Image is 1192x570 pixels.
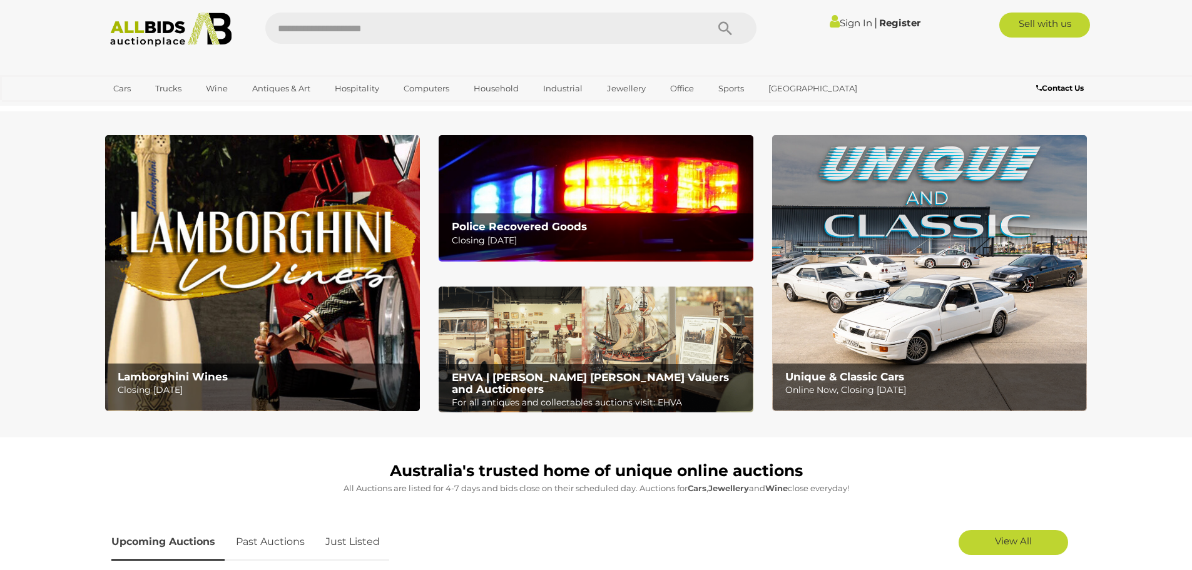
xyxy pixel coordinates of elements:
[316,524,389,561] a: Just Listed
[103,13,239,47] img: Allbids.com.au
[772,135,1087,411] a: Unique & Classic Cars Unique & Classic Cars Online Now, Closing [DATE]
[466,78,527,99] a: Household
[452,395,746,410] p: For all antiques and collectables auctions visit: EHVA
[959,530,1068,555] a: View All
[452,371,729,395] b: EHVA | [PERSON_NAME] [PERSON_NAME] Valuers and Auctioneers
[535,78,591,99] a: Industrial
[760,78,865,99] a: [GEOGRAPHIC_DATA]
[772,135,1087,411] img: Unique & Classic Cars
[227,524,314,561] a: Past Auctions
[111,524,225,561] a: Upcoming Auctions
[395,78,457,99] a: Computers
[111,462,1081,480] h1: Australia's trusted home of unique online auctions
[785,370,904,383] b: Unique & Classic Cars
[1036,83,1084,93] b: Contact Us
[118,382,412,398] p: Closing [DATE]
[999,13,1090,38] a: Sell with us
[327,78,387,99] a: Hospitality
[710,78,752,99] a: Sports
[874,16,877,29] span: |
[198,78,236,99] a: Wine
[118,370,228,383] b: Lamborghini Wines
[439,287,753,413] img: EHVA | Evans Hastings Valuers and Auctioneers
[105,78,139,99] a: Cars
[879,17,920,29] a: Register
[662,78,702,99] a: Office
[439,287,753,413] a: EHVA | Evans Hastings Valuers and Auctioneers EHVA | [PERSON_NAME] [PERSON_NAME] Valuers and Auct...
[452,220,587,233] b: Police Recovered Goods
[765,483,788,493] strong: Wine
[105,135,420,411] a: Lamborghini Wines Lamborghini Wines Closing [DATE]
[785,382,1080,398] p: Online Now, Closing [DATE]
[830,17,872,29] a: Sign In
[147,78,190,99] a: Trucks
[439,135,753,261] img: Police Recovered Goods
[708,483,749,493] strong: Jewellery
[452,233,746,248] p: Closing [DATE]
[688,483,706,493] strong: Cars
[439,135,753,261] a: Police Recovered Goods Police Recovered Goods Closing [DATE]
[1036,81,1087,95] a: Contact Us
[111,481,1081,496] p: All Auctions are listed for 4-7 days and bids close on their scheduled day. Auctions for , and cl...
[995,535,1032,547] span: View All
[244,78,318,99] a: Antiques & Art
[105,135,420,411] img: Lamborghini Wines
[694,13,756,44] button: Search
[599,78,654,99] a: Jewellery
